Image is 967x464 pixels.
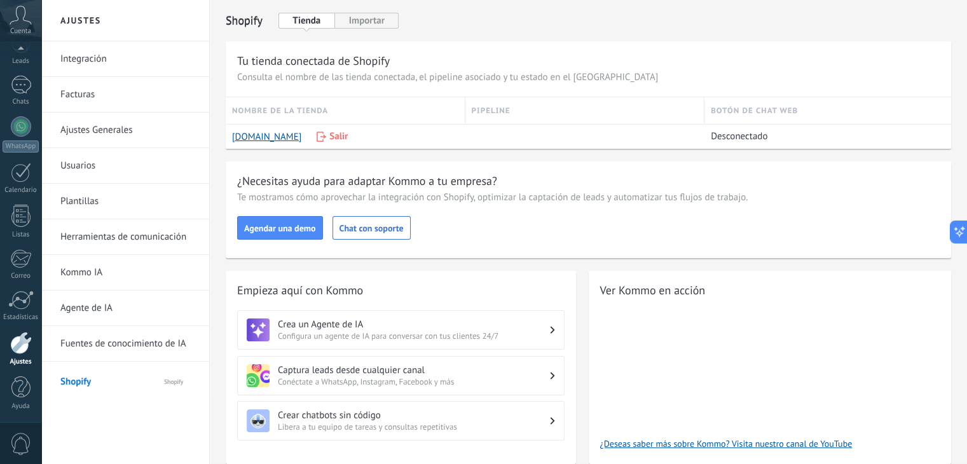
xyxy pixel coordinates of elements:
[244,224,316,233] span: Agendar una demo
[3,358,39,366] div: Ajustes
[237,173,940,189] h3: ¿Necesitas ayuda para adaptar Kommo a tu empresa?
[60,184,196,219] a: Plantillas
[3,272,39,280] div: Correo
[3,402,39,411] div: Ayuda
[3,57,39,65] div: Leads
[3,186,39,194] div: Calendario
[472,105,511,117] h3: Pipeline
[60,364,139,395] span: Shopify
[3,231,39,239] div: Listas
[278,331,550,341] span: Configura un agente de IA para conversar con tus clientes 24/7
[278,376,550,387] span: Conéctate a WhatsApp, Instagram, Facebook y más
[41,362,209,397] li: Shopify
[237,216,323,240] button: Agendar una demo
[3,98,39,106] div: Chats
[711,130,767,143] span: Desconectado
[41,148,209,184] li: Usuarios
[600,282,940,298] h3: Ver Kommo en acción
[3,313,39,322] div: Estadísticas
[237,191,748,204] span: Te mostramos cómo aprovechar la integración con Shopify, optimizar la captación de leads y automa...
[278,409,550,421] h3: Crear chatbots sin código
[41,219,209,255] li: Herramientas de comunicación
[60,77,196,113] a: Facturas
[232,105,328,117] h3: Nombre de la tienda
[41,113,209,148] li: Ajustes Generales
[333,216,411,240] button: Chat con soporte
[278,318,550,331] h3: Crea un Agente de IA
[41,41,209,77] li: Integración
[237,71,658,84] span: Consulta el nombre de las tienda conectada, el pipeline asociado y tu estado en el [GEOGRAPHIC_DATA]
[329,132,354,141] p: Salir
[711,105,798,117] h3: BOTÓN DE CHAT WEB
[60,148,196,184] a: Usuarios
[41,255,209,290] li: Kommo IA
[232,131,301,143] a: [DOMAIN_NAME]
[310,125,354,148] button: Salir
[41,184,209,219] li: Plantillas
[3,140,39,153] div: WhatsApp
[278,421,550,432] span: Libera a tu equipo de tareas y consultas repetitivas
[237,53,940,69] h3: Tu tienda conectada de Shopify
[41,77,209,113] li: Facturas
[278,364,550,376] h3: Captura leads desde cualquier canal
[41,326,209,362] li: Fuentes de conocimiento de IA
[60,364,196,395] a: ShopifyShopify
[60,41,196,77] a: Integración
[140,364,196,395] span: Shopify
[278,13,335,29] button: Tienda
[60,219,196,255] a: Herramientas de comunicación
[60,326,196,362] a: Fuentes de conocimiento de IA
[60,290,196,326] a: Agente de IA
[339,224,404,233] span: Chat con soporte
[10,27,31,36] span: Cuenta
[600,313,940,428] iframe: Transforma tus ventas con Kommo
[335,13,399,29] button: Importar
[237,282,565,298] h3: Empieza aquí con Kommo
[41,290,209,326] li: Agente de IA
[60,113,196,148] a: Ajustes Generales
[60,255,196,290] a: Kommo IA
[226,8,263,33] h2: Shopify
